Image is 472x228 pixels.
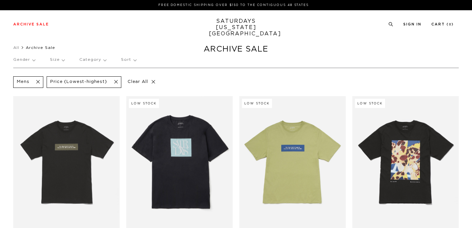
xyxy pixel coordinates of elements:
[209,18,263,37] a: SATURDAYS[US_STATE][GEOGRAPHIC_DATA]
[121,52,136,67] p: Sort
[17,79,29,85] p: Mens
[242,99,272,108] div: Low Stock
[13,22,49,26] a: Archive Sale
[26,46,55,50] span: Archive Sale
[50,52,64,67] p: Size
[129,99,159,108] div: Low Stock
[431,22,454,26] a: Cart (0)
[13,46,19,50] a: All
[16,3,451,8] p: FREE DOMESTIC SHIPPING OVER $150 TO THE CONTIGUOUS 48 STATES
[449,23,452,26] small: 0
[50,79,107,85] p: Price (Lowest-highest)
[355,99,385,108] div: Low Stock
[79,52,106,67] p: Category
[13,52,35,67] p: Gender
[125,76,159,88] p: Clear All
[403,22,421,26] a: Sign In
